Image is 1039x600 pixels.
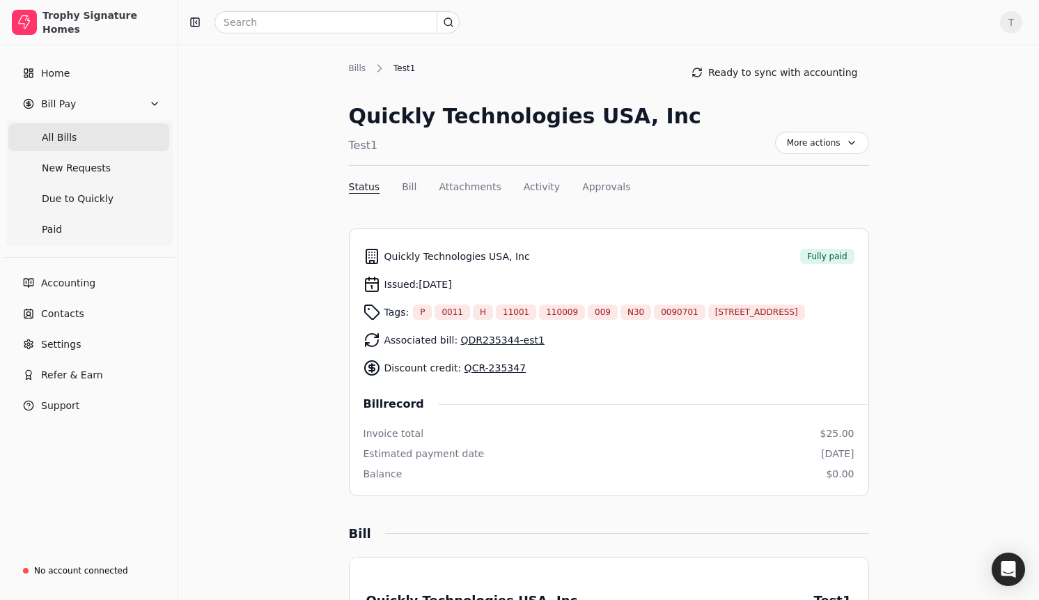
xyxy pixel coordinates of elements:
button: Approvals [582,180,630,194]
span: 110009 [546,306,578,318]
a: All Bills [8,123,169,151]
a: Contacts [6,300,172,328]
a: Due to Quickly [8,185,169,213]
button: Bill Pay [6,90,172,118]
button: More actions [775,132,869,154]
button: Ready to sync with accounting [680,61,869,84]
span: 11001 [503,306,529,318]
button: Activity [524,180,560,194]
span: Contacts [41,307,84,321]
span: 0011 [442,306,463,318]
span: Fully paid [807,250,847,263]
button: Status [349,180,380,194]
div: Balance [364,467,403,482]
a: QDR235344-est1 [461,334,545,346]
span: Settings [41,337,81,352]
div: Bills [349,62,373,75]
a: No account connected [6,558,172,583]
div: Open Intercom Messenger [992,553,1025,586]
div: Trophy Signature Homes [42,8,166,36]
a: New Requests [8,154,169,182]
span: N30 [627,306,644,318]
span: New Requests [42,161,111,176]
button: Attachments [439,180,501,194]
button: T [1000,11,1022,33]
span: Associated bill: [384,333,545,348]
div: Estimated payment date [364,447,485,461]
a: Settings [6,330,172,358]
button: Support [6,392,172,420]
div: Invoice total [364,426,424,441]
div: Bill [349,524,385,543]
span: 009 [595,306,611,318]
span: Tags: [384,305,409,320]
span: Paid [42,222,62,237]
span: Refer & Earn [41,368,103,383]
button: Refer & Earn [6,361,172,389]
span: Issued: [DATE] [384,277,452,292]
a: Home [6,59,172,87]
span: All Bills [42,130,77,145]
span: Due to Quickly [42,192,114,206]
a: QCR-235347 [464,362,526,374]
a: Paid [8,215,169,243]
span: Bill record [364,396,438,413]
div: $25.00 [820,426,854,441]
span: H [480,306,486,318]
span: Accounting [41,276,95,291]
span: P [420,306,425,318]
input: Search [214,11,460,33]
span: 0090701 [661,306,698,318]
span: Quickly Technologies USA, Inc [384,249,530,264]
nav: Breadcrumb [349,61,423,75]
span: Support [41,399,79,413]
div: Test1 [386,62,422,75]
div: $0.00 [826,467,854,482]
span: Home [41,66,70,81]
div: [DATE] [821,447,854,461]
span: Bill Pay [41,97,76,111]
button: Bill [402,180,416,194]
span: Discount credit: [384,361,526,376]
span: [STREET_ADDRESS] [715,306,798,318]
div: Test1 [349,137,701,154]
a: Accounting [6,269,172,297]
div: No account connected [34,564,128,577]
div: Quickly Technologies USA, Inc [349,100,701,132]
